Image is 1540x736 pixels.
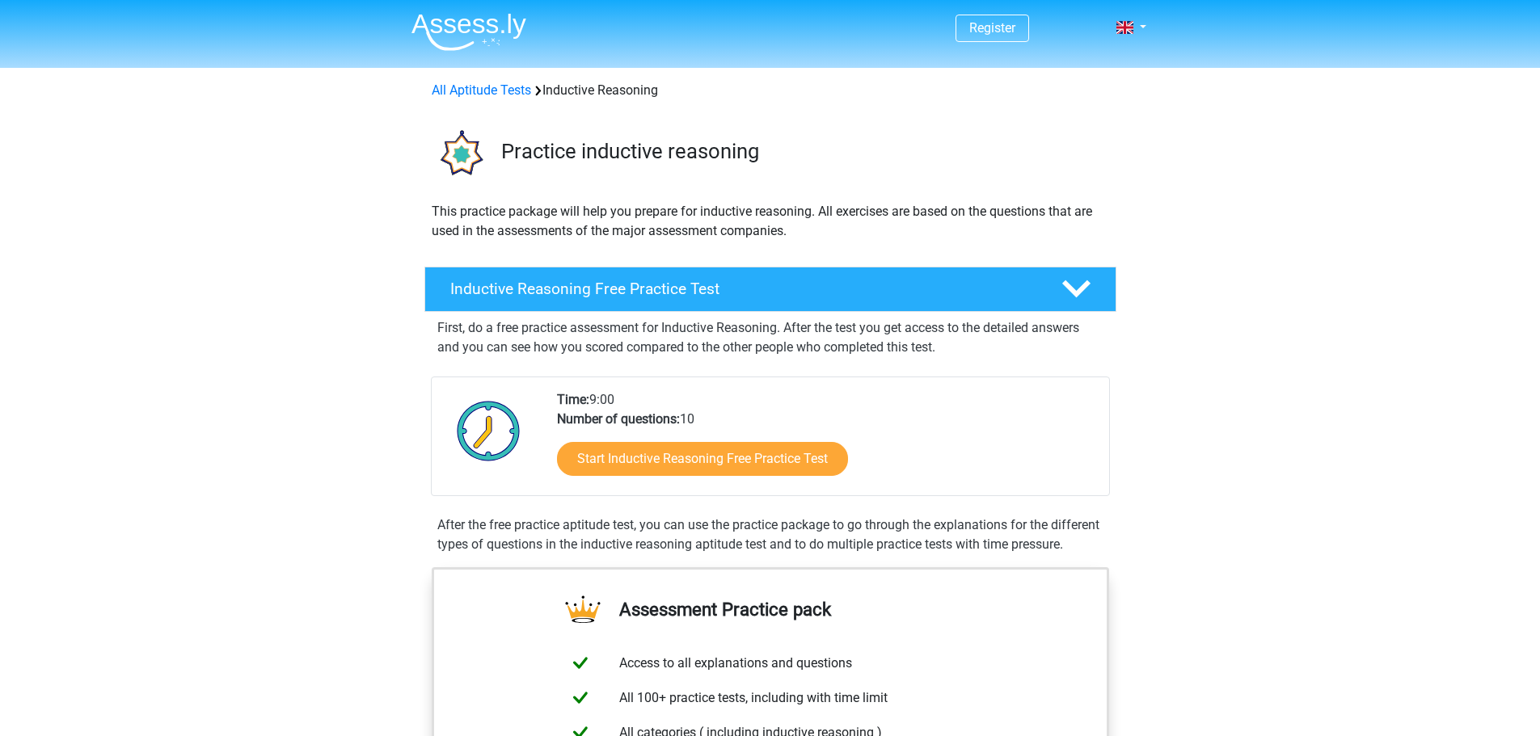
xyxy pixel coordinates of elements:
a: Register [969,20,1015,36]
div: Inductive Reasoning [425,81,1116,100]
img: Assessly [411,13,526,51]
b: Time: [557,392,589,407]
h4: Inductive Reasoning Free Practice Test [450,280,1036,298]
div: After the free practice aptitude test, you can use the practice package to go through the explana... [431,515,1110,554]
a: All Aptitude Tests [432,82,531,98]
a: Start Inductive Reasoning Free Practice Test [557,442,848,476]
img: inductive reasoning [425,120,494,188]
p: This practice package will help you prepare for inductive reasoning. All exercises are based on t... [432,202,1109,241]
img: Clock [448,390,530,471]
a: Inductive Reasoning Free Practice Test [418,267,1123,312]
h3: Practice inductive reasoning [501,139,1103,164]
p: First, do a free practice assessment for Inductive Reasoning. After the test you get access to th... [437,318,1103,357]
div: 9:00 10 [545,390,1108,495]
b: Number of questions: [557,411,680,427]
